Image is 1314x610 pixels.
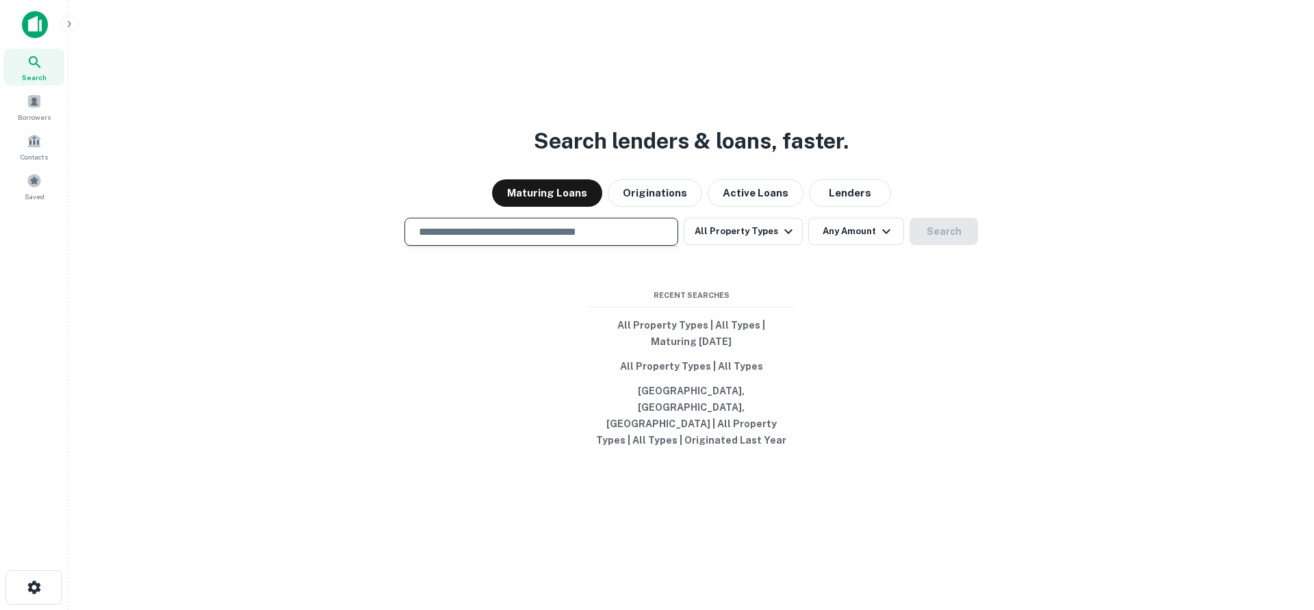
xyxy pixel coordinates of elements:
button: Any Amount [808,218,904,245]
button: All Property Types | All Types | Maturing [DATE] [589,313,794,354]
a: Search [4,49,64,86]
a: Saved [4,168,64,205]
span: Recent Searches [589,290,794,301]
span: Saved [25,191,44,202]
button: All Property Types [684,218,803,245]
span: Borrowers [18,112,51,123]
h3: Search lenders & loans, faster. [534,125,849,157]
a: Contacts [4,128,64,165]
button: Maturing Loans [492,179,602,207]
span: Search [22,72,47,83]
img: capitalize-icon.png [22,11,48,38]
button: Active Loans [708,179,803,207]
button: Lenders [809,179,891,207]
a: Borrowers [4,88,64,125]
button: [GEOGRAPHIC_DATA], [GEOGRAPHIC_DATA], [GEOGRAPHIC_DATA] | All Property Types | All Types | Origin... [589,379,794,453]
iframe: Chat Widget [1246,500,1314,566]
span: Contacts [21,151,48,162]
button: Originations [608,179,702,207]
button: All Property Types | All Types [589,354,794,379]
